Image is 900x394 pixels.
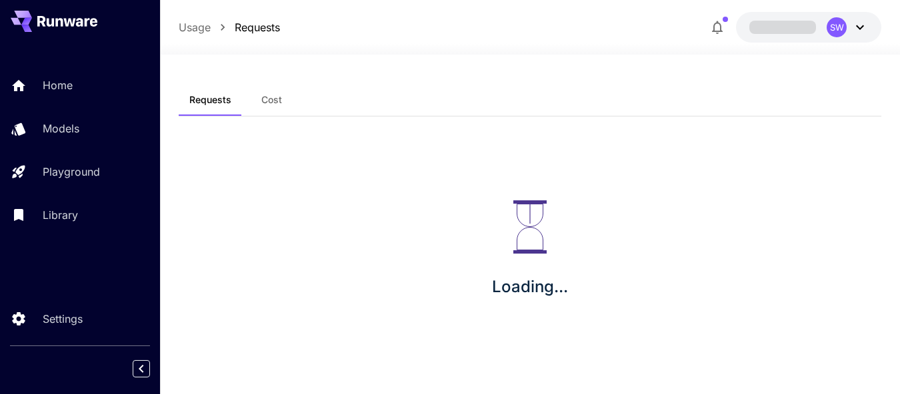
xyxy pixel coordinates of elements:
[43,164,100,180] p: Playground
[492,275,568,299] p: Loading...
[235,19,280,35] a: Requests
[179,19,280,35] nav: breadcrumb
[43,120,79,136] p: Models
[189,94,231,106] span: Requests
[133,360,150,377] button: Collapse sidebar
[43,207,78,223] p: Library
[43,77,73,93] p: Home
[827,17,847,37] div: SW
[261,94,282,106] span: Cost
[179,19,211,35] a: Usage
[736,12,881,43] button: SW
[43,311,83,327] p: Settings
[143,357,160,381] div: Collapse sidebar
